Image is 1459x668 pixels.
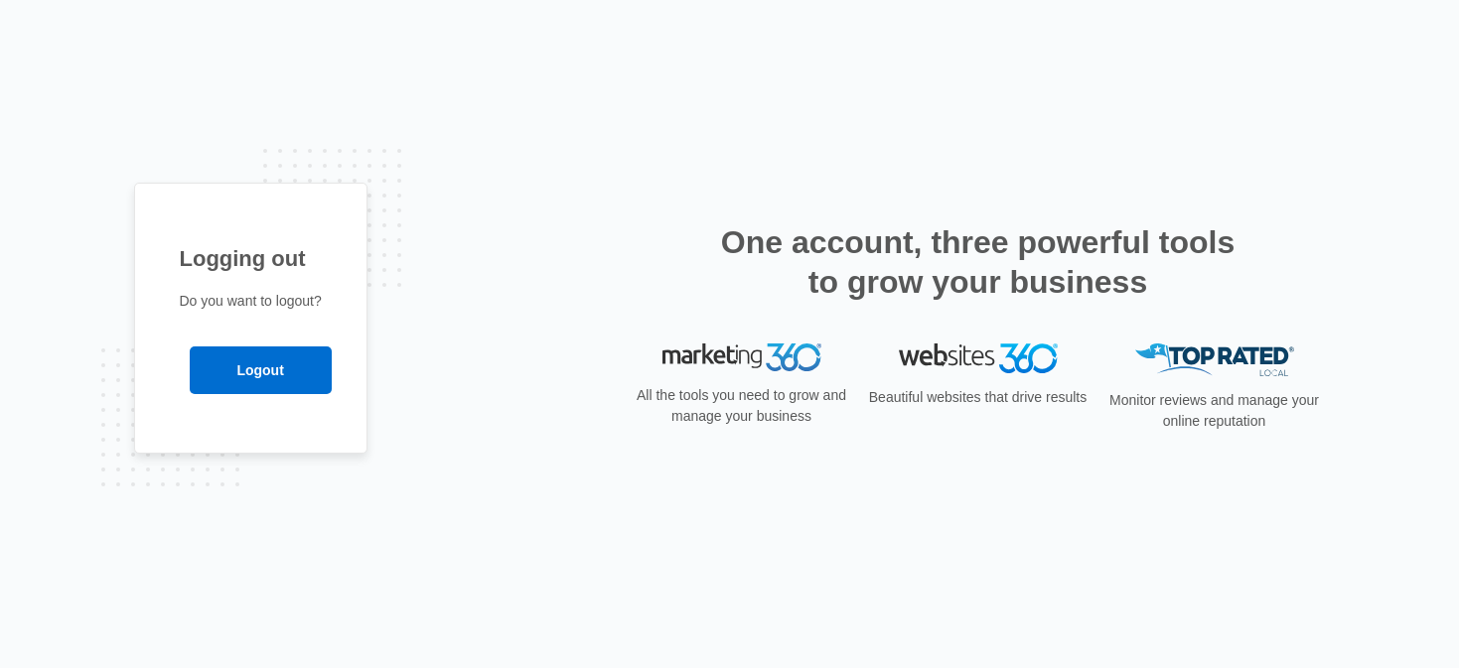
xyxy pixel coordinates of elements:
p: Beautiful websites that drive results [867,387,1090,408]
input: Logout [190,346,332,394]
img: Marketing 360 [662,343,821,371]
h2: One account, three powerful tools to grow your business [715,222,1241,302]
img: Websites 360 [899,343,1058,372]
img: Top Rated Local [1135,343,1294,376]
p: Monitor reviews and manage your online reputation [1103,390,1326,432]
h1: Logging out [180,242,322,275]
p: Do you want to logout? [180,291,322,312]
p: All the tools you need to grow and manage your business [631,385,853,427]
